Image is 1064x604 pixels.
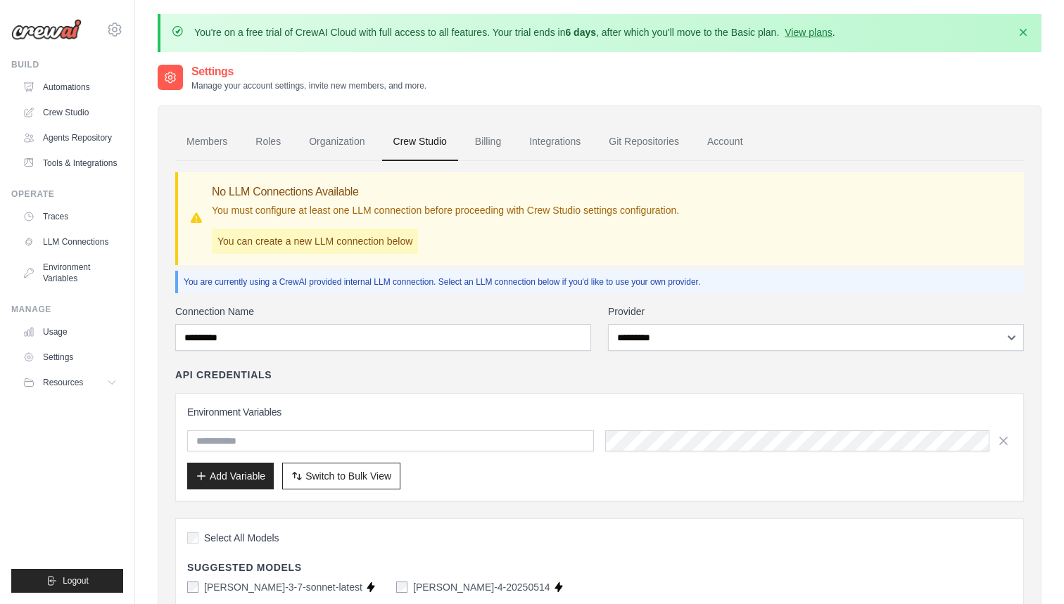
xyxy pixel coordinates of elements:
div: Build [11,59,123,70]
a: View plans [785,27,832,38]
label: Connection Name [175,304,591,319]
input: claude-3-7-sonnet-latest [187,581,198,593]
a: Usage [17,321,123,343]
a: Roles [244,123,292,161]
a: Organization [298,123,376,161]
p: You must configure at least one LLM connection before proceeding with Crew Studio settings config... [212,203,679,217]
a: Members [175,123,239,161]
a: Agents Repository [17,127,123,149]
button: Resources [17,371,123,394]
span: Logout [63,575,89,586]
button: Switch to Bulk View [282,463,400,489]
h2: Settings [191,63,426,80]
strong: 6 days [565,27,596,38]
a: LLM Connections [17,231,123,253]
a: Environment Variables [17,256,123,290]
a: Traces [17,205,123,228]
span: Resources [43,377,83,388]
img: Logo [11,19,82,40]
span: Select All Models [204,531,279,545]
h4: API Credentials [175,368,272,382]
a: Billing [464,123,512,161]
p: You're on a free trial of CrewAI Cloud with full access to all features. Your trial ends in , aft... [194,25,835,39]
label: Provider [608,304,1024,319]
a: Git Repositories [597,123,690,161]
label: claude-3-7-sonnet-latest [204,580,362,594]
a: Automations [17,76,123,98]
h3: No LLM Connections Available [212,184,679,200]
button: Add Variable [187,463,274,489]
a: Crew Studio [17,101,123,124]
input: Select All Models [187,532,198,544]
p: You are currently using a CrewAI provided internal LLM connection. Select an LLM connection below... [184,276,1018,288]
div: Operate [11,188,123,200]
a: Account [696,123,754,161]
p: Manage your account settings, invite new members, and more. [191,80,426,91]
a: Integrations [518,123,592,161]
a: Settings [17,346,123,368]
label: claude-sonnet-4-20250514 [413,580,550,594]
h3: Environment Variables [187,405,1012,419]
button: Logout [11,569,123,593]
h4: Suggested Models [187,560,1012,574]
a: Crew Studio [382,123,458,161]
p: You can create a new LLM connection below [212,229,418,254]
div: Manage [11,304,123,315]
input: claude-sonnet-4-20250514 [396,581,407,593]
span: Switch to Bulk View [305,469,391,483]
a: Tools & Integrations [17,152,123,174]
